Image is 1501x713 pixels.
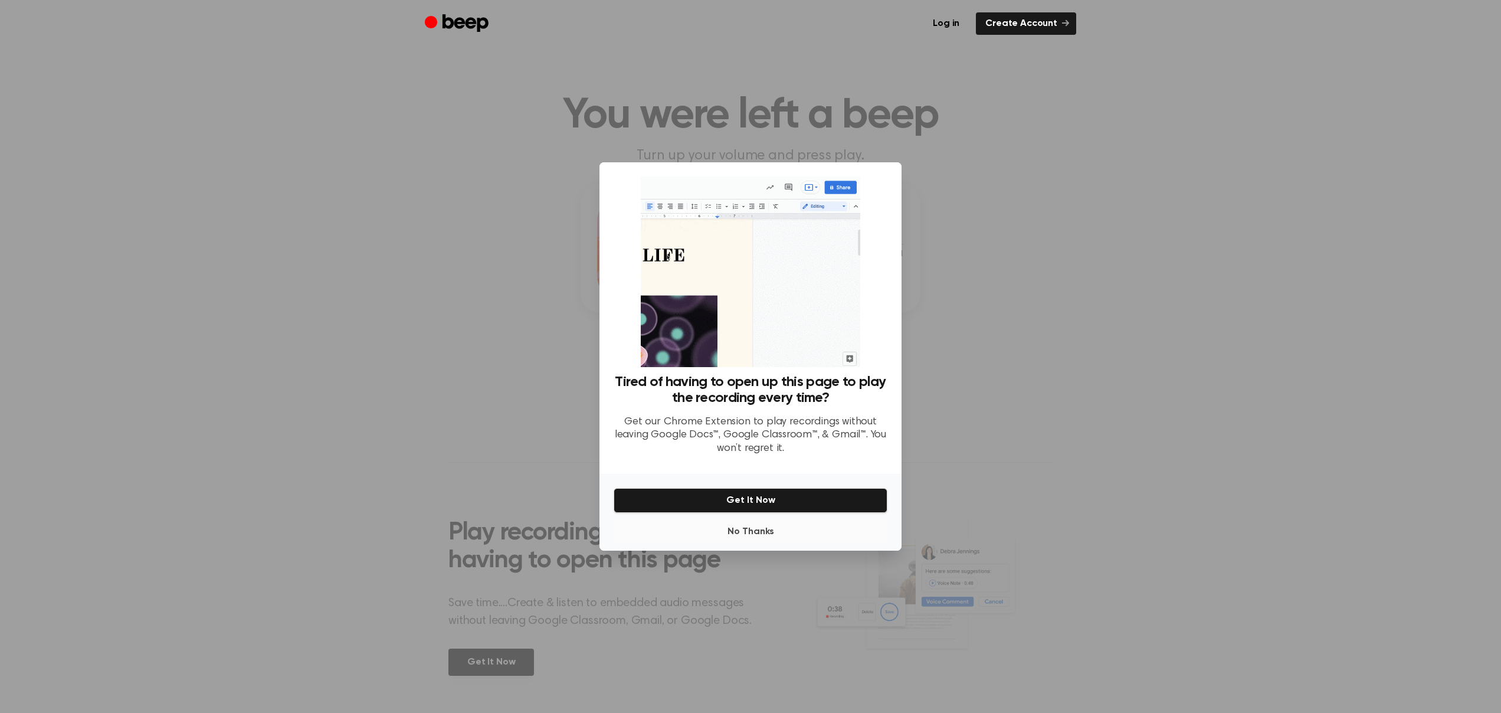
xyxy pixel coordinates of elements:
a: Log in [923,12,969,35]
button: Get It Now [614,488,887,513]
img: Beep extension in action [641,176,860,367]
a: Create Account [976,12,1076,35]
a: Beep [425,12,491,35]
button: No Thanks [614,520,887,544]
p: Get our Chrome Extension to play recordings without leaving Google Docs™, Google Classroom™, & Gm... [614,416,887,456]
h3: Tired of having to open up this page to play the recording every time? [614,374,887,406]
